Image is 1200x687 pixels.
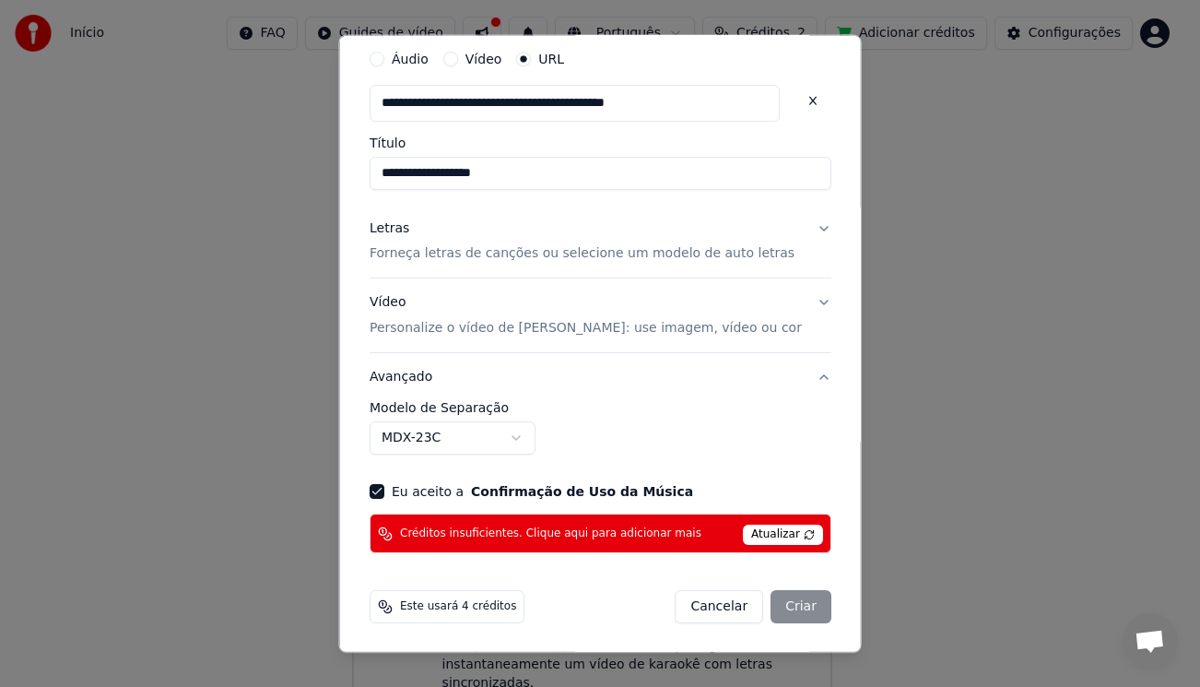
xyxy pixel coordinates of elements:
label: Áudio [392,52,429,65]
label: URL [538,52,564,65]
label: Modelo de Separação [370,401,831,414]
span: Atualizar [743,525,823,545]
span: Créditos insuficientes. Clique aqui para adicionar mais [400,527,701,541]
label: Vídeo [465,52,501,65]
button: Cancelar [675,590,763,623]
div: Letras [370,219,409,237]
label: Título [370,136,831,148]
div: Vídeo [370,293,802,338]
button: Avançado [370,353,831,401]
span: Este usará 4 créditos [400,599,516,614]
p: Forneça letras de canções ou selecione um modelo de auto letras [370,244,794,263]
div: Avançado [370,401,831,469]
label: Eu aceito a [392,485,693,498]
button: VídeoPersonalize o vídeo de [PERSON_NAME]: use imagem, vídeo ou cor [370,278,831,352]
button: LetrasForneça letras de canções ou selecione um modelo de auto letras [370,204,831,278]
button: Eu aceito a [471,485,693,498]
p: Personalize o vídeo de [PERSON_NAME]: use imagem, vídeo ou cor [370,319,802,338]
